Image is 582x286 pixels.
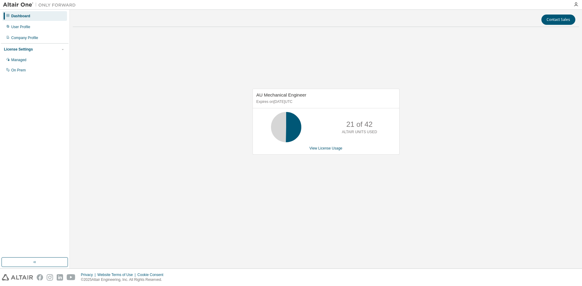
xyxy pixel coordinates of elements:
div: Dashboard [11,14,30,18]
span: AU Mechanical Engineer [256,92,306,97]
img: youtube.svg [67,274,75,281]
button: Contact Sales [541,15,575,25]
div: Managed [11,58,26,62]
div: Cookie Consent [137,272,167,277]
div: Privacy [81,272,97,277]
p: ALTAIR UNITS USED [342,130,377,135]
img: facebook.svg [37,274,43,281]
div: Company Profile [11,35,38,40]
img: Altair One [3,2,79,8]
p: © 2025 Altair Engineering, Inc. All Rights Reserved. [81,277,167,282]
img: instagram.svg [47,274,53,281]
p: 21 of 42 [346,119,373,130]
div: Website Terms of Use [97,272,137,277]
p: Expires on [DATE] UTC [256,99,394,104]
div: On Prem [11,68,26,73]
a: View License Usage [309,146,343,150]
img: linkedin.svg [57,274,63,281]
div: User Profile [11,25,30,29]
img: altair_logo.svg [2,274,33,281]
div: License Settings [4,47,33,52]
